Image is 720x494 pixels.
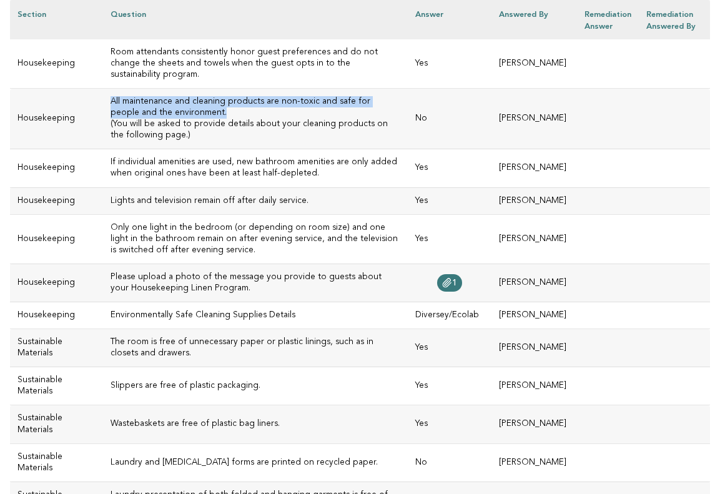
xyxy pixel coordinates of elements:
td: Housekeeping [10,89,103,149]
td: [PERSON_NAME] [491,302,577,329]
td: Diversey/Ecolab [408,302,491,329]
td: [PERSON_NAME] [491,214,577,264]
p: Environmentally Safe Cleaning Supplies Details [111,310,401,321]
span: 1 [452,279,457,287]
p: (You will be asked to provide details about your cleaning products on the following page.) [111,119,401,141]
td: Housekeeping [10,264,103,302]
td: No [408,443,491,482]
td: Yes [408,149,491,187]
h3: The room is free of unnecessary paper or plastic linings, such as in closets and drawers. [111,337,401,359]
h3: Slippers are free of plastic packaging. [111,380,401,392]
td: Yes [408,329,491,367]
h3: If individual amenities are used, new bathroom amenities are only added when original ones have b... [111,157,401,179]
td: Housekeeping [10,187,103,214]
td: Yes [408,187,491,214]
td: Yes [408,367,491,405]
a: 1 [437,274,462,292]
h3: Room attendants consistently honor guest preferences and do not change the sheets and towels when... [111,47,401,81]
td: [PERSON_NAME] [491,367,577,405]
td: Yes [408,405,491,443]
td: [PERSON_NAME] [491,443,577,482]
td: Housekeeping [10,149,103,187]
h3: Please upload a photo of the message you provide to guests about your Housekeeping Linen Program. [111,272,401,294]
td: [PERSON_NAME] [491,264,577,302]
td: Sustainable Materials [10,405,103,443]
td: Sustainable Materials [10,329,103,367]
td: Sustainable Materials [10,367,103,405]
td: Housekeeping [10,39,103,88]
td: [PERSON_NAME] [491,89,577,149]
td: Housekeeping [10,302,103,329]
h3: Laundry and [MEDICAL_DATA] forms are printed on recycled paper. [111,457,401,468]
td: [PERSON_NAME] [491,39,577,88]
h3: Lights and television remain off after daily service. [111,195,401,207]
td: [PERSON_NAME] [491,405,577,443]
td: [PERSON_NAME] [491,187,577,214]
h3: Only one light in the bedroom (or depending on room size) and one light in the bathroom remain on... [111,222,401,256]
td: Yes [408,214,491,264]
td: Yes [408,39,491,88]
h3: All maintenance and cleaning products are non-toxic and safe for people and the environment. [111,96,401,119]
h3: Wastebaskets are free of plastic bag liners. [111,418,401,430]
td: Housekeeping [10,214,103,264]
td: Sustainable Materials [10,443,103,482]
td: [PERSON_NAME] [491,149,577,187]
td: [PERSON_NAME] [491,329,577,367]
td: No [408,89,491,149]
